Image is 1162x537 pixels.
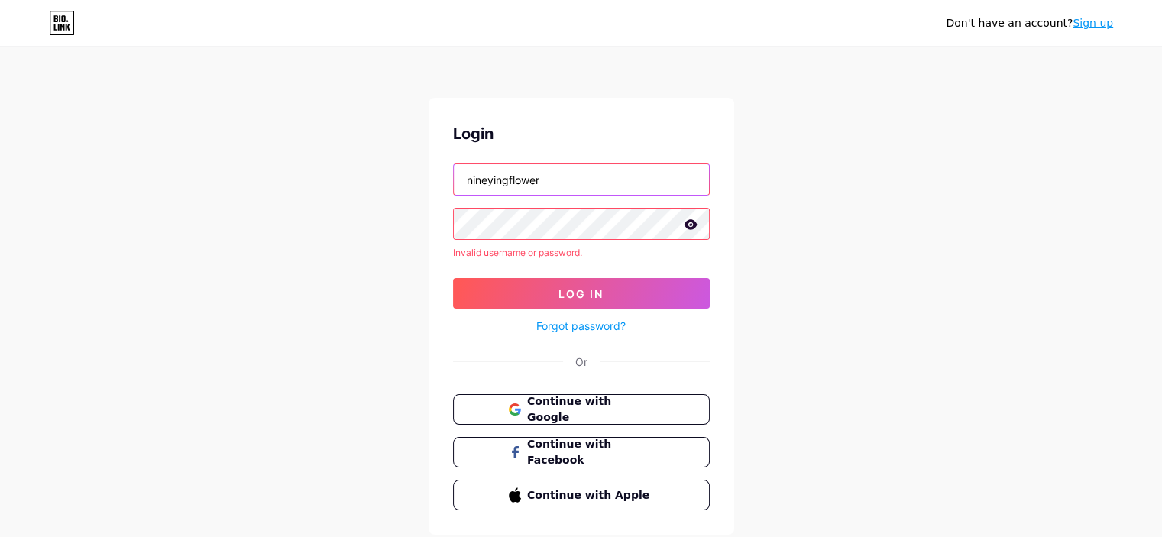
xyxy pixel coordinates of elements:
span: Continue with Facebook [527,436,653,468]
input: Username [454,164,709,195]
button: Continue with Google [453,394,710,425]
a: Forgot password? [536,318,626,334]
div: Login [453,122,710,145]
button: Log In [453,278,710,309]
div: Invalid username or password. [453,246,710,260]
button: Continue with Facebook [453,437,710,467]
span: Continue with Apple [527,487,653,503]
button: Continue with Apple [453,480,710,510]
span: Log In [558,287,604,300]
a: Sign up [1073,17,1113,29]
div: Or [575,354,587,370]
span: Continue with Google [527,393,653,425]
div: Don't have an account? [946,15,1113,31]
